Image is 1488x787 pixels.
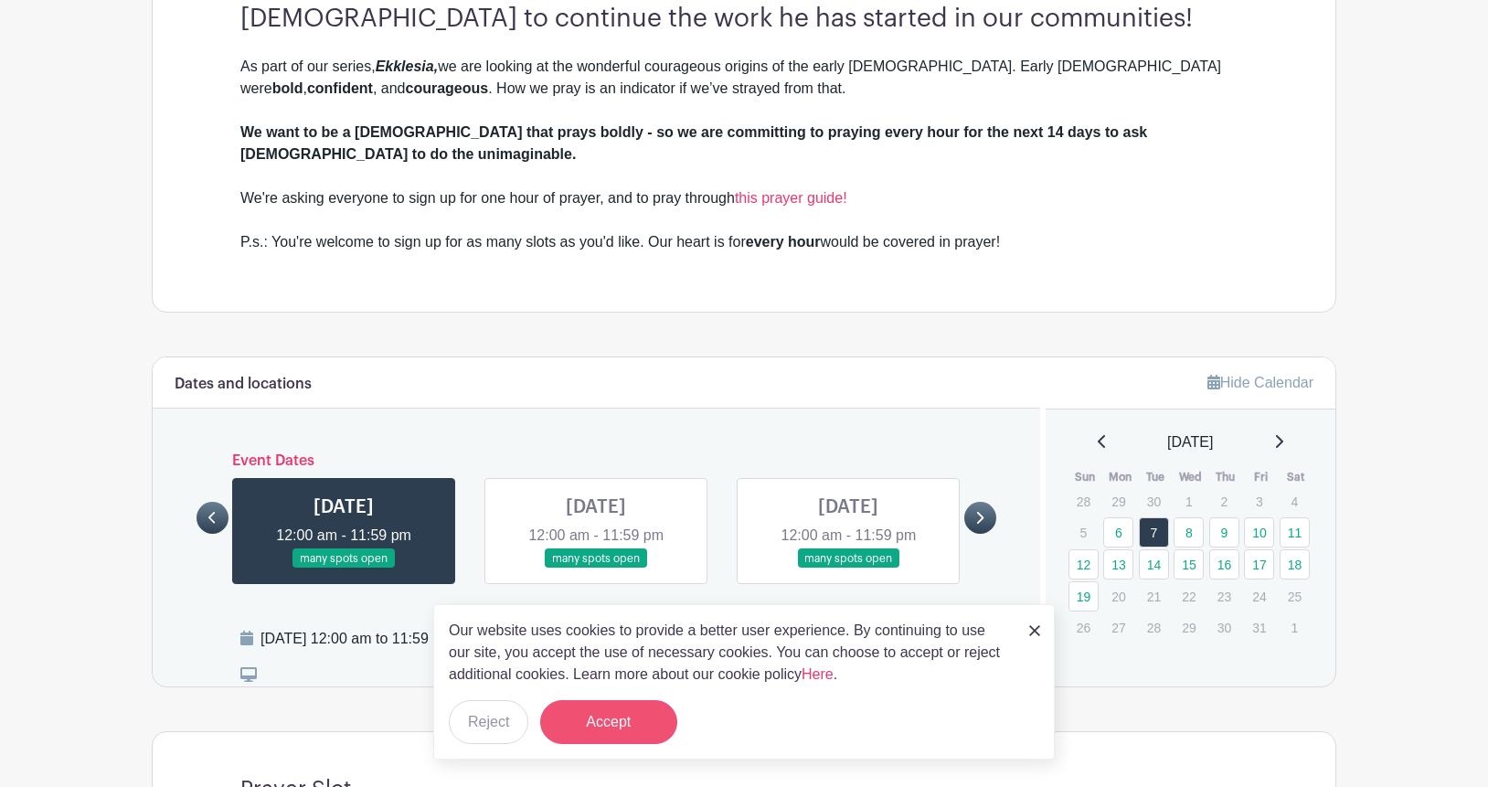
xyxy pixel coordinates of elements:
[1068,613,1099,642] p: 26
[1208,468,1244,486] th: Thu
[746,234,821,250] strong: every hour
[1068,468,1103,486] th: Sun
[1068,518,1099,547] p: 5
[1139,517,1169,548] a: 7
[1280,517,1310,548] a: 11
[175,376,312,393] h6: Dates and locations
[272,80,303,96] strong: bold
[1207,375,1313,390] a: Hide Calendar
[240,124,1147,162] strong: We want to be a [DEMOGRAPHIC_DATA] that prays boldly - so we are committing to praying every hour...
[1167,431,1213,453] span: [DATE]
[1280,613,1310,642] p: 1
[1244,517,1274,548] a: 10
[1139,549,1169,580] a: 14
[1103,487,1133,516] p: 29
[1068,581,1099,612] a: 19
[1243,468,1279,486] th: Fri
[1279,468,1314,486] th: Sat
[1209,517,1239,548] a: 9
[1174,582,1204,611] p: 22
[406,80,489,96] strong: courageous
[540,700,677,744] button: Accept
[240,56,1248,253] div: As part of our series, we are looking at the wonderful courageous origins of the early [DEMOGRAPH...
[1174,613,1204,642] p: 29
[1209,549,1239,580] a: 16
[1174,517,1204,548] a: 8
[1029,625,1040,636] img: close_button-5f87c8562297e5c2d7936805f587ecaba9071eb48480494691a3f1689db116b3.svg
[1174,549,1204,580] a: 15
[449,620,1010,686] p: Our website uses cookies to provide a better user experience. By continuing to use our site, you ...
[1068,487,1099,516] p: 28
[1209,613,1239,642] p: 30
[1280,487,1310,516] p: 4
[1139,582,1169,611] p: 21
[376,58,439,74] em: Ekklesia,
[1068,549,1099,580] a: 12
[307,80,373,96] strong: confident
[260,628,615,650] div: [DATE] 12:00 am to 11:59 pm
[1244,549,1274,580] a: 17
[1103,549,1133,580] a: 13
[1138,468,1174,486] th: Tue
[1139,487,1169,516] p: 30
[1244,487,1274,516] p: 3
[1244,613,1274,642] p: 31
[1173,468,1208,486] th: Wed
[1174,487,1204,516] p: 1
[1280,582,1310,611] p: 25
[1244,582,1274,611] p: 24
[735,190,847,206] a: this prayer guide!
[1102,468,1138,486] th: Mon
[802,666,834,682] a: Here
[229,452,964,470] h6: Event Dates
[1103,582,1133,611] p: 20
[1139,613,1169,642] p: 28
[1209,487,1239,516] p: 2
[1103,613,1133,642] p: 27
[1209,582,1239,611] p: 23
[1280,549,1310,580] a: 18
[449,700,528,744] button: Reject
[1103,517,1133,548] a: 6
